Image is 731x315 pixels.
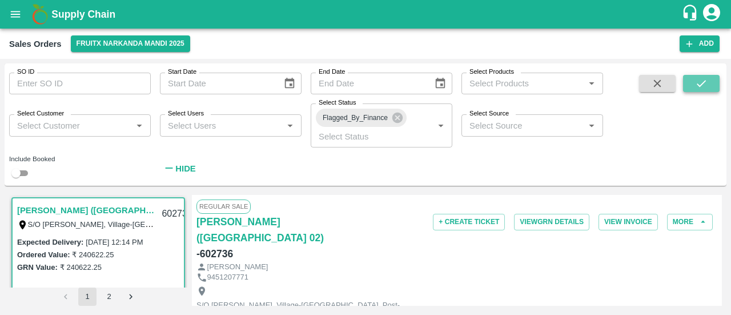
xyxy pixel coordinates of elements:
[60,263,102,272] label: ₹ 240622.25
[599,214,658,230] button: View Invoice
[168,109,204,118] label: Select Users
[465,76,581,91] input: Select Products
[433,214,505,230] button: + Create Ticket
[175,164,195,173] strong: Hide
[122,288,140,306] button: Go to next page
[311,73,425,94] input: End Date
[667,214,713,230] button: More
[17,238,83,246] label: Expected Delivery :
[207,262,268,273] p: [PERSON_NAME]
[17,67,34,77] label: SO ID
[279,73,300,94] button: Choose date
[465,118,581,133] input: Select Source
[29,3,51,26] img: logo
[319,67,345,77] label: End Date
[319,98,356,107] label: Select Status
[584,76,599,91] button: Open
[9,154,151,164] div: Include Booked
[163,118,279,133] input: Select Users
[433,118,448,133] button: Open
[314,129,415,143] input: Select Status
[51,9,115,20] b: Supply Chain
[2,1,29,27] button: open drawer
[316,112,395,124] span: Flagged_By_Finance
[17,109,64,118] label: Select Customer
[701,2,722,26] div: account of current user
[100,288,118,306] button: Go to page 2
[9,73,151,94] input: Enter SO ID
[51,6,681,22] a: Supply Chain
[469,109,509,118] label: Select Source
[160,73,274,94] input: Start Date
[13,118,128,133] input: Select Customer
[72,250,114,259] label: ₹ 240622.25
[469,67,514,77] label: Select Products
[17,263,58,272] label: GRN Value:
[316,109,407,127] div: Flagged_By_Finance
[514,214,589,230] button: ViewGRN Details
[160,159,199,178] button: Hide
[86,238,143,246] label: [DATE] 12:14 PM
[71,35,190,52] button: Select DC
[17,203,155,218] a: [PERSON_NAME] ([GEOGRAPHIC_DATA] 02)
[28,220,636,229] label: S/O [PERSON_NAME], Village-[GEOGRAPHIC_DATA], Post- [GEOGRAPHIC_DATA], [GEOGRAPHIC_DATA], [GEOGRA...
[196,200,251,213] span: Regular Sale
[196,214,370,246] a: [PERSON_NAME] ([GEOGRAPHIC_DATA] 02)
[168,67,196,77] label: Start Date
[9,37,62,51] div: Sales Orders
[429,73,451,94] button: Choose date
[132,118,147,133] button: Open
[207,272,248,283] p: 9451207771
[78,288,97,306] button: page 1
[680,35,720,52] button: Add
[17,250,70,259] label: Ordered Value:
[283,118,298,133] button: Open
[584,118,599,133] button: Open
[55,288,142,306] nav: pagination navigation
[681,4,701,25] div: customer-support
[196,246,233,262] h6: - 602736
[155,201,199,228] div: 602736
